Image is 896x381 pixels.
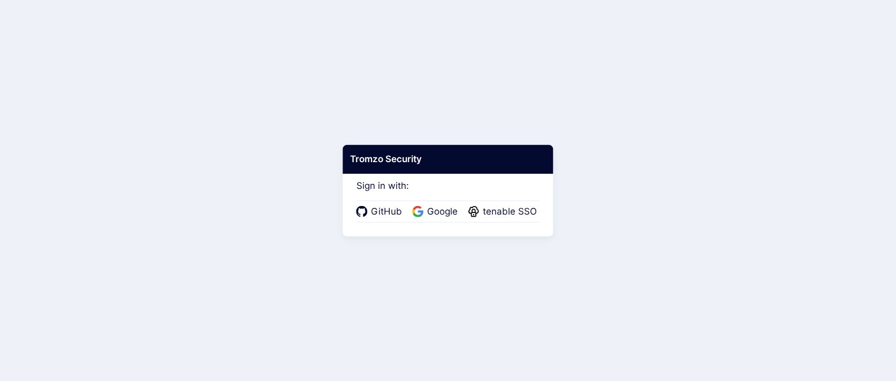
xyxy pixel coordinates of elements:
[468,205,540,219] a: tenable SSO
[343,145,553,174] div: Tromzo Security
[424,205,461,219] span: Google
[356,166,540,223] div: Sign in with:
[413,205,461,219] a: Google
[368,205,405,219] span: GitHub
[356,205,405,219] a: GitHub
[480,205,540,219] span: tenable SSO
